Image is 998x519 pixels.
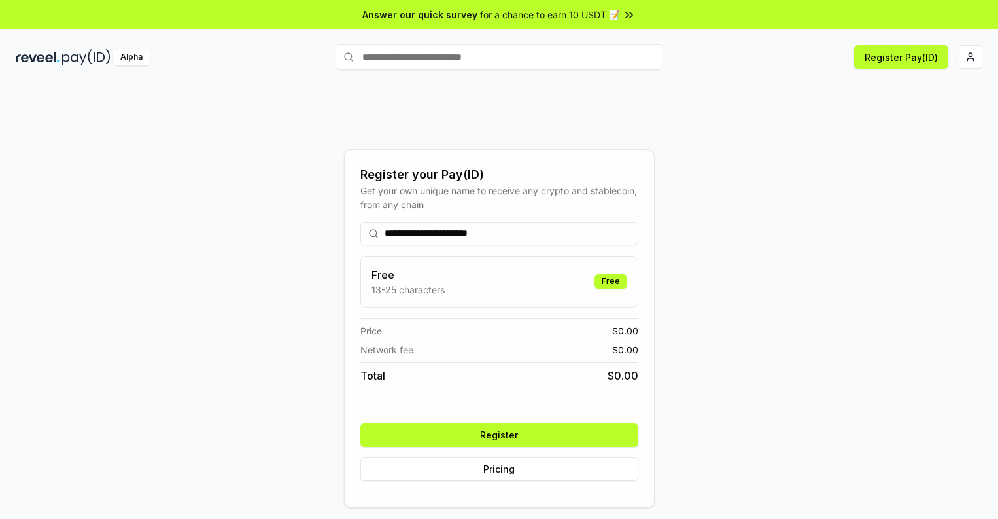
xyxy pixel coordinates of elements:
[854,45,948,69] button: Register Pay(ID)
[362,8,477,22] span: Answer our quick survey
[62,49,111,65] img: pay_id
[113,49,150,65] div: Alpha
[371,283,445,296] p: 13-25 characters
[360,184,638,211] div: Get your own unique name to receive any crypto and stablecoin, from any chain
[360,324,382,338] span: Price
[612,343,638,357] span: $ 0.00
[371,267,445,283] h3: Free
[360,166,638,184] div: Register your Pay(ID)
[612,324,638,338] span: $ 0.00
[360,368,385,384] span: Total
[16,49,60,65] img: reveel_dark
[360,423,638,447] button: Register
[594,274,627,289] div: Free
[480,8,620,22] span: for a chance to earn 10 USDT 📝
[360,457,638,481] button: Pricing
[360,343,413,357] span: Network fee
[608,368,638,384] span: $ 0.00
